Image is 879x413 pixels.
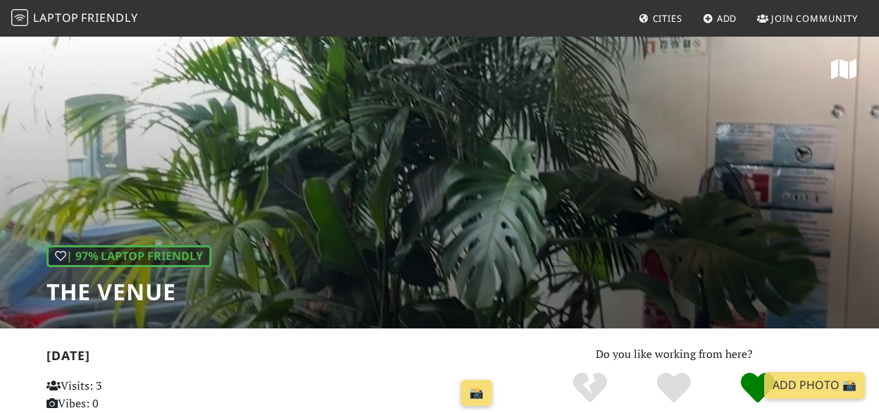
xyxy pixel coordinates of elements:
img: LaptopFriendly [11,9,28,26]
a: Join Community [751,6,863,31]
a: Cities [633,6,688,31]
span: Cities [653,12,682,25]
a: Add [697,6,743,31]
a: Add Photo 📸 [764,372,865,399]
a: 📸 [461,380,492,407]
span: Laptop [33,10,79,25]
p: Visits: 3 Vibes: 0 [47,377,186,413]
span: Join Community [771,12,858,25]
h1: The VENUE [47,278,211,305]
div: Definitely! [715,371,799,406]
span: Friendly [81,10,137,25]
div: No [548,371,632,406]
span: Add [717,12,737,25]
a: LaptopFriendly LaptopFriendly [11,6,138,31]
h2: [DATE] [47,348,498,369]
div: Yes [632,371,716,406]
div: | 97% Laptop Friendly [47,245,211,268]
p: Do you like working from here? [515,345,833,364]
